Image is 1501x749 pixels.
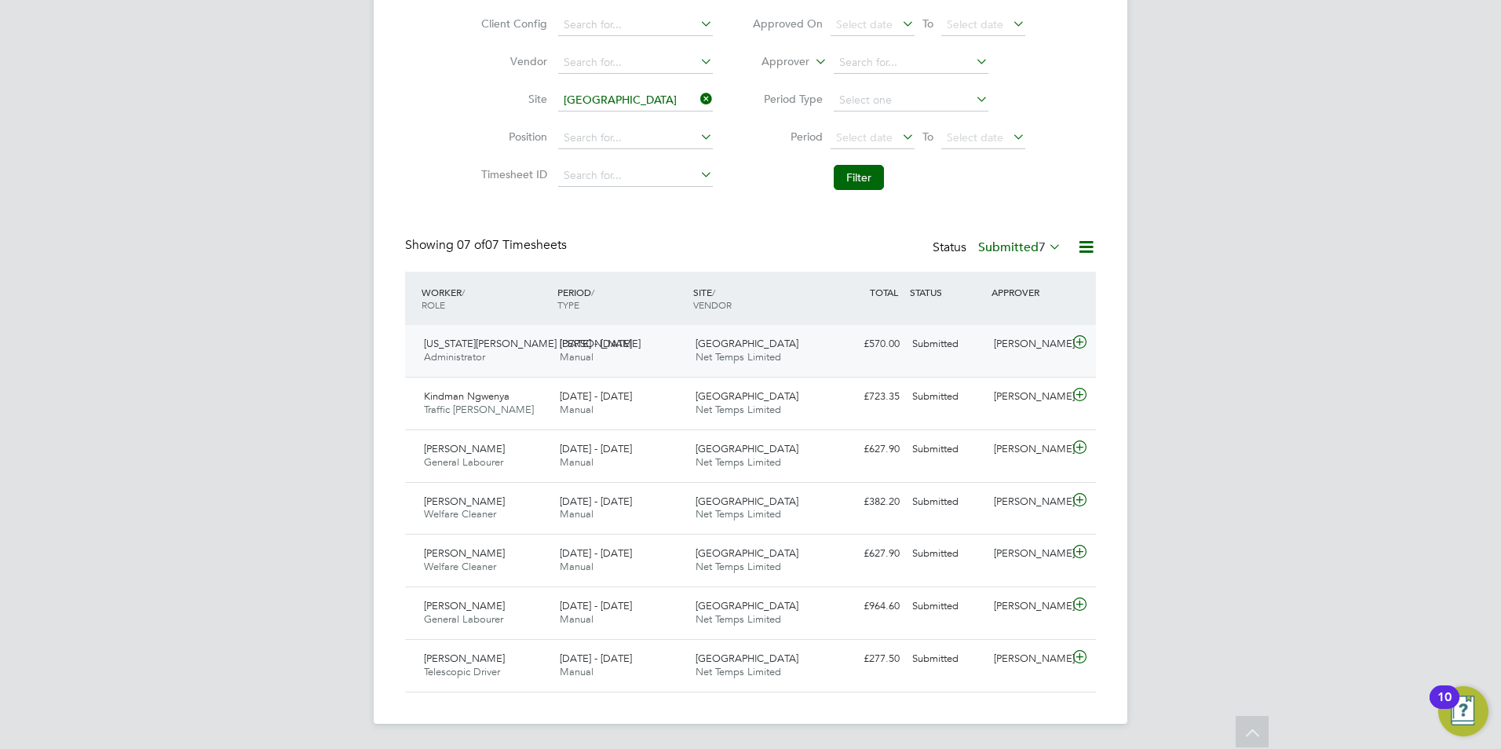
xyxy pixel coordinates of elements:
[696,455,781,469] span: Net Temps Limited
[558,52,713,74] input: Search for...
[696,652,798,665] span: [GEOGRAPHIC_DATA]
[906,489,988,515] div: Submitted
[1039,239,1046,255] span: 7
[424,612,503,626] span: General Labourer
[988,278,1069,306] div: APPROVER
[870,286,898,298] span: TOTAL
[424,442,505,455] span: [PERSON_NAME]
[477,54,547,68] label: Vendor
[933,237,1065,259] div: Status
[477,16,547,31] label: Client Config
[558,165,713,187] input: Search for...
[424,495,505,508] span: [PERSON_NAME]
[1438,686,1488,736] button: Open Resource Center, 10 new notifications
[906,437,988,462] div: Submitted
[477,92,547,106] label: Site
[424,560,496,573] span: Welfare Cleaner
[836,130,893,144] span: Select date
[988,489,1069,515] div: [PERSON_NAME]
[560,442,632,455] span: [DATE] - [DATE]
[752,16,823,31] label: Approved On
[834,52,988,74] input: Search for...
[424,403,534,416] span: Traffic [PERSON_NAME]
[457,237,485,253] span: 07 of
[696,495,798,508] span: [GEOGRAPHIC_DATA]
[560,403,593,416] span: Manual
[752,130,823,144] label: Period
[1437,697,1452,718] div: 10
[560,350,593,364] span: Manual
[424,455,503,469] span: General Labourer
[424,546,505,560] span: [PERSON_NAME]
[988,646,1069,672] div: [PERSON_NAME]
[560,560,593,573] span: Manual
[560,546,632,560] span: [DATE] - [DATE]
[422,298,445,311] span: ROLE
[696,442,798,455] span: [GEOGRAPHIC_DATA]
[824,384,906,410] div: £723.35
[824,646,906,672] div: £277.50
[696,403,781,416] span: Net Temps Limited
[988,437,1069,462] div: [PERSON_NAME]
[696,507,781,521] span: Net Temps Limited
[591,286,594,298] span: /
[834,165,884,190] button: Filter
[424,350,485,364] span: Administrator
[824,489,906,515] div: £382.20
[560,455,593,469] span: Manual
[424,665,500,678] span: Telescopic Driver
[696,389,798,403] span: [GEOGRAPHIC_DATA]
[424,337,641,350] span: [US_STATE][PERSON_NAME] [PERSON_NAME]
[689,278,825,319] div: SITE
[558,14,713,36] input: Search for...
[418,278,553,319] div: WORKER
[558,90,713,111] input: Search for...
[424,507,496,521] span: Welfare Cleaner
[462,286,465,298] span: /
[558,127,713,149] input: Search for...
[978,239,1061,255] label: Submitted
[988,594,1069,619] div: [PERSON_NAME]
[947,17,1003,31] span: Select date
[457,237,567,253] span: 07 Timesheets
[906,541,988,567] div: Submitted
[824,437,906,462] div: £627.90
[752,92,823,106] label: Period Type
[906,331,988,357] div: Submitted
[477,130,547,144] label: Position
[553,278,689,319] div: PERIOD
[560,507,593,521] span: Manual
[906,384,988,410] div: Submitted
[560,337,632,350] span: [DATE] - [DATE]
[696,665,781,678] span: Net Temps Limited
[739,54,809,70] label: Approver
[560,652,632,665] span: [DATE] - [DATE]
[906,594,988,619] div: Submitted
[560,495,632,508] span: [DATE] - [DATE]
[947,130,1003,144] span: Select date
[696,612,781,626] span: Net Temps Limited
[560,599,632,612] span: [DATE] - [DATE]
[696,599,798,612] span: [GEOGRAPHIC_DATA]
[560,389,632,403] span: [DATE] - [DATE]
[560,612,593,626] span: Manual
[693,298,732,311] span: VENDOR
[988,541,1069,567] div: [PERSON_NAME]
[477,167,547,181] label: Timesheet ID
[824,331,906,357] div: £570.00
[918,126,938,147] span: To
[696,560,781,573] span: Net Temps Limited
[560,665,593,678] span: Manual
[424,599,505,612] span: [PERSON_NAME]
[906,278,988,306] div: STATUS
[424,389,509,403] span: Kindman Ngwenya
[712,286,715,298] span: /
[557,298,579,311] span: TYPE
[405,237,570,254] div: Showing
[906,646,988,672] div: Submitted
[824,594,906,619] div: £964.60
[696,546,798,560] span: [GEOGRAPHIC_DATA]
[988,384,1069,410] div: [PERSON_NAME]
[834,90,988,111] input: Select one
[424,652,505,665] span: [PERSON_NAME]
